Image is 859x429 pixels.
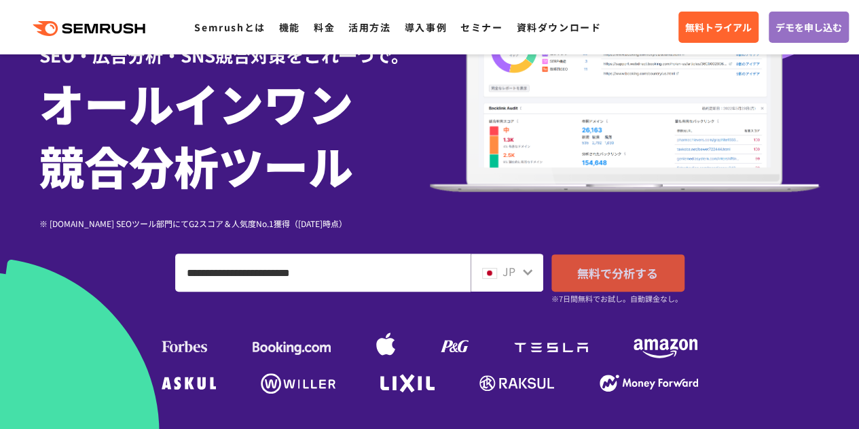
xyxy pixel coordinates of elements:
[39,217,430,230] div: ※ [DOMAIN_NAME] SEOツール部門にてG2スコア＆人気度No.1獲得（[DATE]時点）
[176,254,470,291] input: ドメイン、キーワードまたはURLを入力してください
[194,20,265,34] a: Semrushとは
[775,20,842,35] span: デモを申し込む
[279,20,300,34] a: 機能
[39,71,430,196] h1: オールインワン 競合分析ツール
[577,264,658,281] span: 無料で分析する
[551,292,682,305] small: ※7日間無料でお試し。自動課金なし。
[685,20,752,35] span: 無料トライアル
[348,20,390,34] a: 活用方法
[678,12,759,43] a: 無料トライアル
[502,263,515,279] span: JP
[460,20,502,34] a: セミナー
[551,254,684,292] a: 無料で分析する
[314,20,335,34] a: 料金
[405,20,447,34] a: 導入事例
[516,20,601,34] a: 資料ダウンロード
[769,12,849,43] a: デモを申し込む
